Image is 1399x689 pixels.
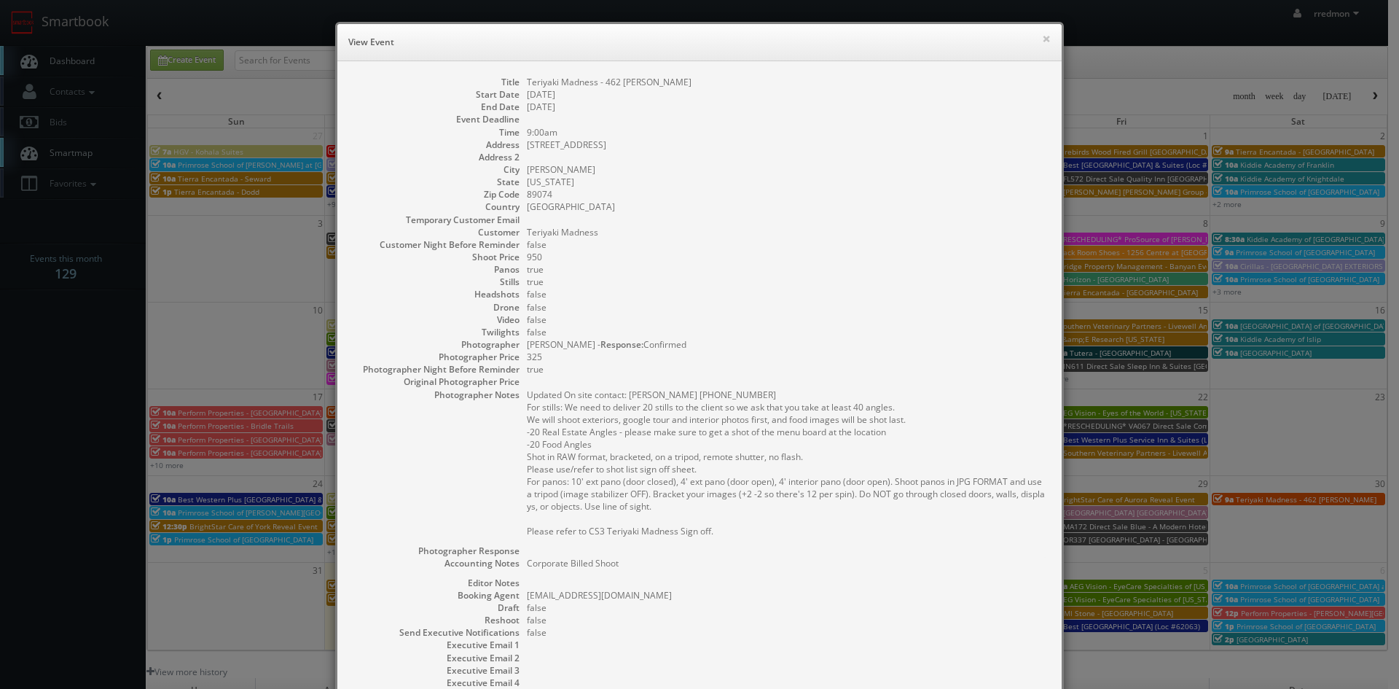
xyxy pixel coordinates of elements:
[527,251,1047,263] dd: 950
[600,338,643,351] b: Response:
[527,139,1047,151] dd: [STREET_ADDRESS]
[352,76,520,88] dt: Title
[352,188,520,201] dt: Zip Code
[527,76,1047,88] dd: Teriyaki Madness - 462 [PERSON_NAME]
[527,126,1047,139] dd: 9:00am
[527,338,1047,351] dd: [PERSON_NAME] - Confirmed
[352,263,520,276] dt: Panos
[352,88,520,101] dt: Start Date
[527,626,1047,639] dd: false
[352,626,520,639] dt: Send Executive Notifications
[352,614,520,626] dt: Reshoot
[352,577,520,589] dt: Editor Notes
[527,602,1047,614] dd: false
[527,226,1047,238] dd: Teriyaki Madness
[527,589,1047,602] dd: [EMAIL_ADDRESS][DOMAIN_NAME]
[352,677,520,689] dt: Executive Email 4
[352,288,520,300] dt: Headshots
[527,351,1047,363] dd: 325
[352,101,520,113] dt: End Date
[527,288,1047,300] dd: false
[527,88,1047,101] dd: [DATE]
[352,113,520,125] dt: Event Deadline
[527,557,1047,569] pre: Corporate Billed Shoot
[527,301,1047,314] dd: false
[352,276,520,288] dt: Stills
[352,176,520,188] dt: State
[352,664,520,677] dt: Executive Email 3
[352,589,520,602] dt: Booking Agent
[527,176,1047,188] dd: [US_STATE]
[352,375,520,388] dt: Original Photographer Price
[352,238,520,251] dt: Customer Night Before Reminder
[352,139,520,151] dt: Address
[352,557,520,569] dt: Accounting Notes
[527,163,1047,176] dd: [PERSON_NAME]
[352,363,520,375] dt: Photographer Night Before Reminder
[527,263,1047,276] dd: true
[352,389,520,401] dt: Photographer Notes
[352,301,520,314] dt: Drone
[352,545,520,557] dt: Photographer Response
[352,652,520,664] dt: Executive Email 2
[527,201,1047,213] dd: [GEOGRAPHIC_DATA]
[527,326,1047,338] dd: false
[352,639,520,651] dt: Executive Email 1
[352,251,520,263] dt: Shoot Price
[527,238,1047,251] dd: false
[352,226,520,238] dt: Customer
[352,351,520,363] dt: Photographer Price
[352,201,520,213] dt: Country
[527,614,1047,626] dd: false
[527,188,1047,201] dd: 89074
[352,163,520,176] dt: City
[348,35,1051,50] h6: View Event
[352,151,520,163] dt: Address 2
[527,363,1047,375] dd: true
[527,314,1047,326] dd: false
[527,101,1047,113] dd: [DATE]
[527,276,1047,288] dd: true
[527,389,1047,537] pre: Updated On site contact: [PERSON_NAME] [PHONE_NUMBER] For stills: We need to deliver 20 stills to...
[352,326,520,338] dt: Twilights
[352,338,520,351] dt: Photographer
[352,314,520,326] dt: Video
[352,214,520,226] dt: Temporary Customer Email
[352,602,520,614] dt: Draft
[352,126,520,139] dt: Time
[1042,34,1051,44] button: ×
